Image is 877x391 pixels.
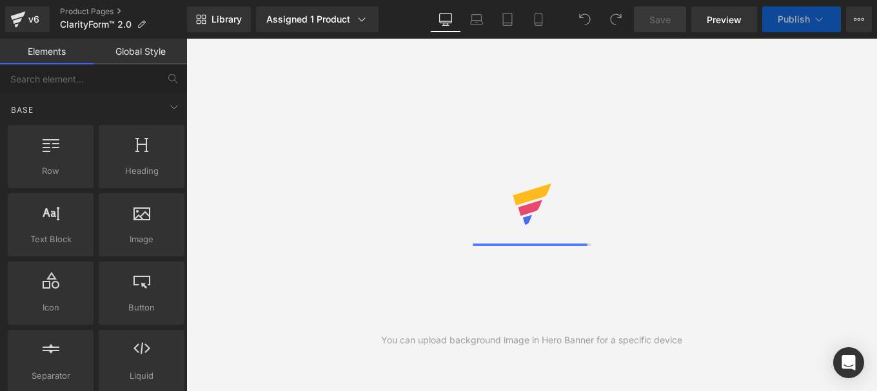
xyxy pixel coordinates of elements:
[381,333,682,347] div: You can upload background image in Hero Banner for a specific device
[60,19,132,30] span: ClarityForm™ 2.0
[12,369,90,383] span: Separator
[26,11,42,28] div: v6
[649,13,671,26] span: Save
[266,13,368,26] div: Assigned 1 Product
[103,233,181,246] span: Image
[212,14,242,25] span: Library
[430,6,461,32] a: Desktop
[762,6,841,32] button: Publish
[603,6,629,32] button: Redo
[103,164,181,178] span: Heading
[12,164,90,178] span: Row
[12,233,90,246] span: Text Block
[833,347,864,378] div: Open Intercom Messenger
[5,6,50,32] a: v6
[707,13,742,26] span: Preview
[778,14,810,24] span: Publish
[12,301,90,314] span: Icon
[60,6,187,17] a: Product Pages
[492,6,523,32] a: Tablet
[846,6,872,32] button: More
[187,6,251,32] a: New Library
[572,6,598,32] button: Undo
[523,6,554,32] a: Mobile
[10,104,35,116] span: Base
[103,301,181,314] span: Button
[103,369,181,383] span: Liquid
[94,39,187,64] a: Global Style
[691,6,757,32] a: Preview
[461,6,492,32] a: Laptop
